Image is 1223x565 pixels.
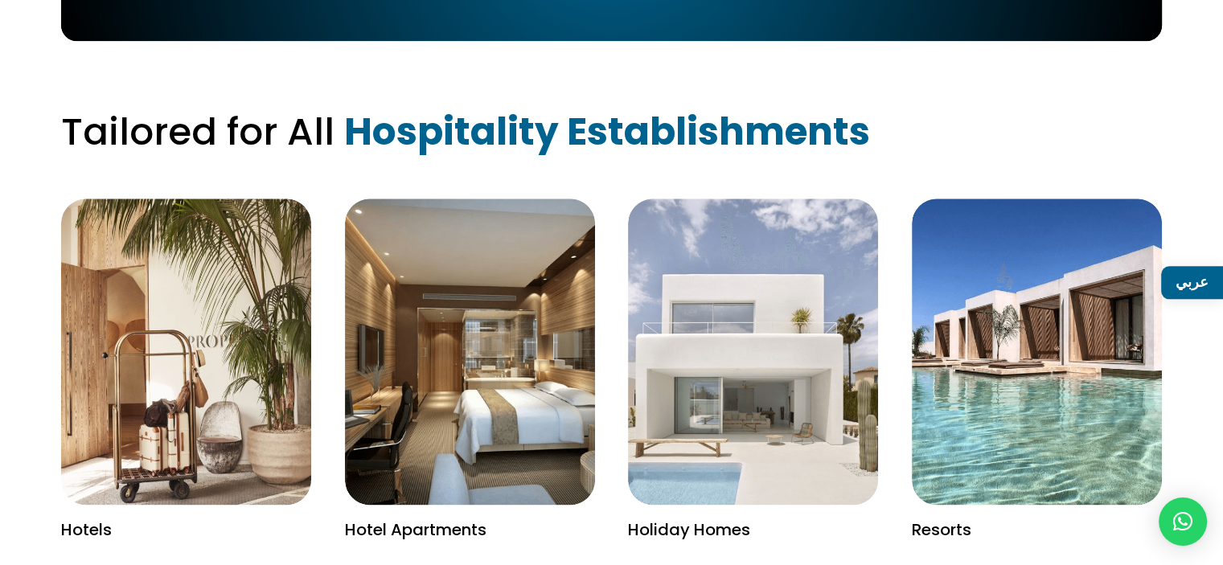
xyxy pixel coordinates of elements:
[61,522,311,539] p: Hotels
[912,522,1162,539] p: Resorts
[345,199,595,505] img: Hotel-Apartments-compressed
[1161,266,1223,299] a: عربي
[344,105,870,158] strong: Hospitality Establishments
[61,199,311,505] img: hotels-compressed
[912,199,1162,505] img: Resorts-compressed
[628,522,878,539] p: Holiday Homes
[61,105,334,158] span: Tailored for All
[628,199,878,505] img: Holiday-Homes-compressed
[345,522,595,539] p: Hotel Apartments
